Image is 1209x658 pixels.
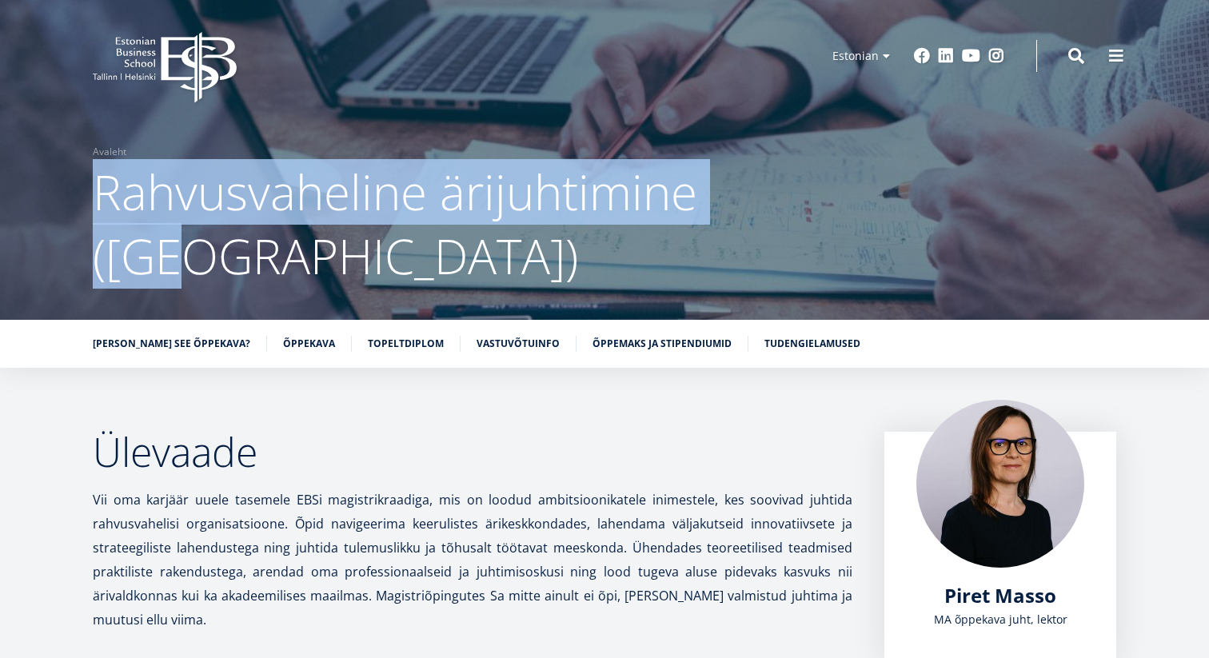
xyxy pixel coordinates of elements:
a: Õppekava [283,336,335,352]
a: Topeltdiplom [368,336,444,352]
a: Vastuvõtuinfo [477,336,560,352]
span: Rahvusvaheline ärijuhtimine ([GEOGRAPHIC_DATA]) [93,159,697,289]
h2: Ülevaade [93,432,852,472]
a: Linkedin [938,48,954,64]
a: Piret Masso [944,584,1056,608]
span: Perekonnanimi [380,1,453,15]
p: Vii oma karjäär uuele tasemele EBSi magistrikraadiga, mis on loodud ambitsioonikatele inimestele,... [93,488,852,632]
span: Piret Masso [944,582,1056,608]
a: Õppemaks ja stipendiumid [593,336,732,352]
img: Piret Masso [916,400,1084,568]
a: Tudengielamused [764,336,860,352]
a: Instagram [988,48,1004,64]
a: Facebook [914,48,930,64]
div: MA õppekava juht, lektor [916,608,1084,632]
a: Youtube [962,48,980,64]
a: [PERSON_NAME] see õppekava? [93,336,250,352]
a: Avaleht [93,144,126,160]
